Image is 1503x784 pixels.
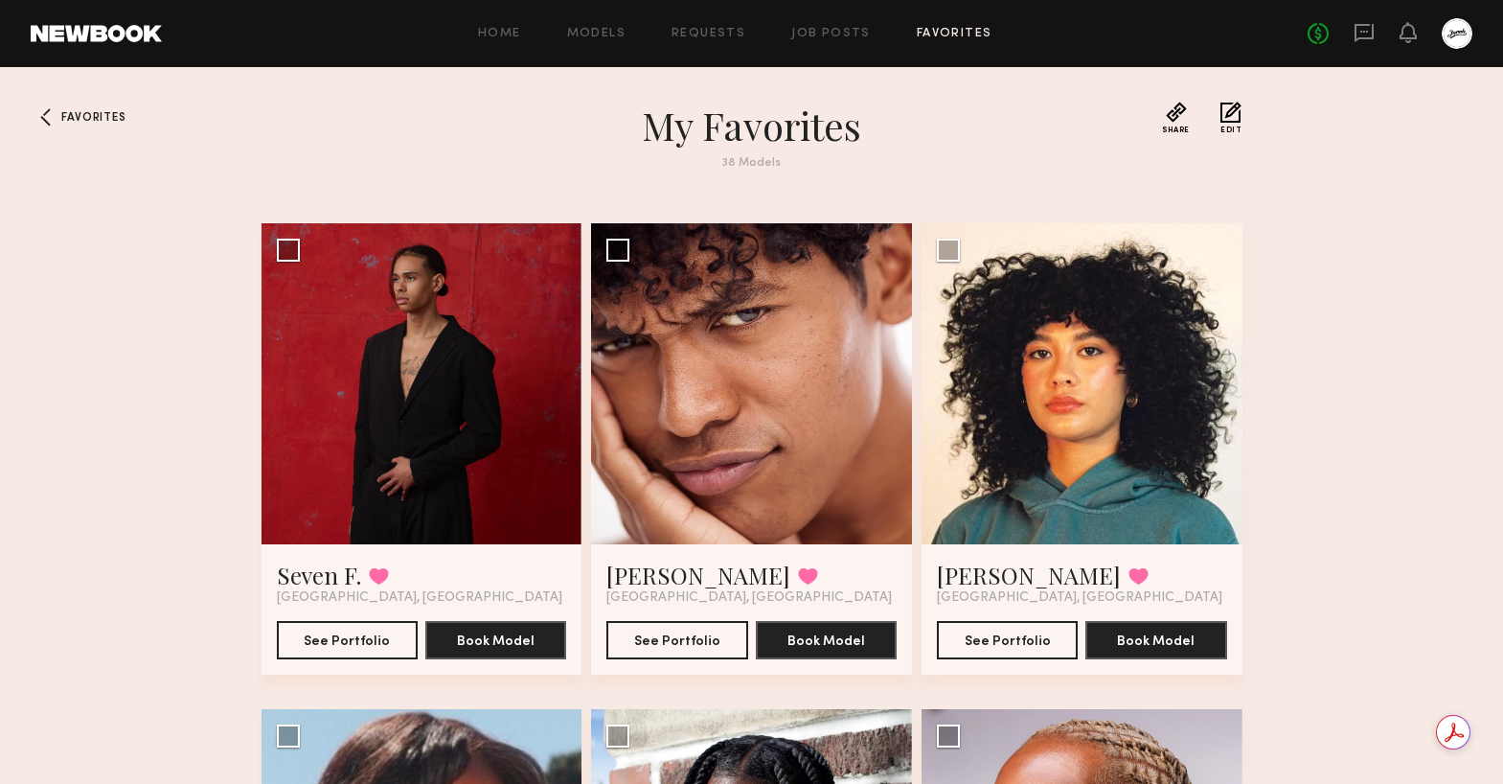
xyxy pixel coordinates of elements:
[1162,127,1190,134] span: Share
[937,590,1222,606] span: [GEOGRAPHIC_DATA], [GEOGRAPHIC_DATA]
[1220,127,1241,134] span: Edit
[606,590,892,606] span: [GEOGRAPHIC_DATA], [GEOGRAPHIC_DATA]
[672,28,745,40] a: Requests
[937,560,1121,590] a: [PERSON_NAME]
[277,621,418,659] button: See Portfolio
[606,560,790,590] a: [PERSON_NAME]
[1220,102,1241,134] button: Edit
[425,621,566,659] button: Book Model
[756,621,897,659] button: Book Model
[407,102,1097,150] h1: My Favorites
[791,28,871,40] a: Job Posts
[478,28,521,40] a: Home
[937,621,1078,659] button: See Portfolio
[567,28,626,40] a: Models
[1085,632,1226,648] a: Book Model
[1162,102,1190,134] button: Share
[61,112,125,124] span: Favorites
[756,632,897,648] a: Book Model
[425,632,566,648] a: Book Model
[606,621,747,659] button: See Portfolio
[277,590,562,606] span: [GEOGRAPHIC_DATA], [GEOGRAPHIC_DATA]
[1085,621,1226,659] button: Book Model
[31,102,61,132] a: Favorites
[917,28,992,40] a: Favorites
[277,560,361,590] a: Seven F.
[407,157,1097,170] div: 38 Models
